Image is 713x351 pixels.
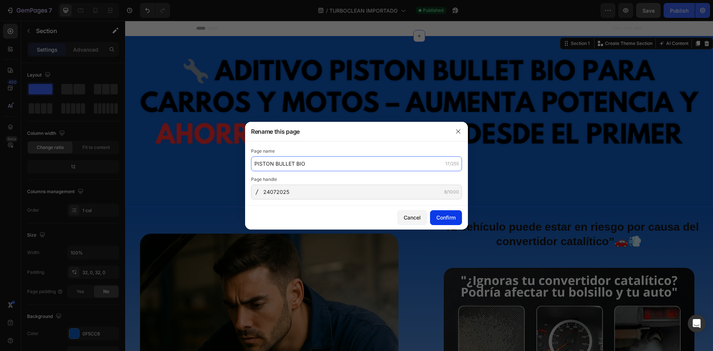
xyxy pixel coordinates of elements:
div: 8/1000 [444,189,459,195]
p: Create Theme Section [480,19,527,26]
div: 17/255 [445,160,459,167]
div: Page name [251,147,462,155]
strong: “Tu vehículo puede estar en riesgo por causa del convertidor catalítico”🚗💨 [314,200,574,227]
button: AI Content [532,18,565,27]
div: Section 1 [444,19,466,26]
div: Confirm [436,214,456,221]
button: Cancel [397,210,427,225]
h3: Rename this page [251,127,300,136]
div: Open Intercom Messenger [688,315,706,332]
div: Page handle [251,176,462,183]
div: Cancel [404,214,421,221]
button: Confirm [430,210,462,225]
